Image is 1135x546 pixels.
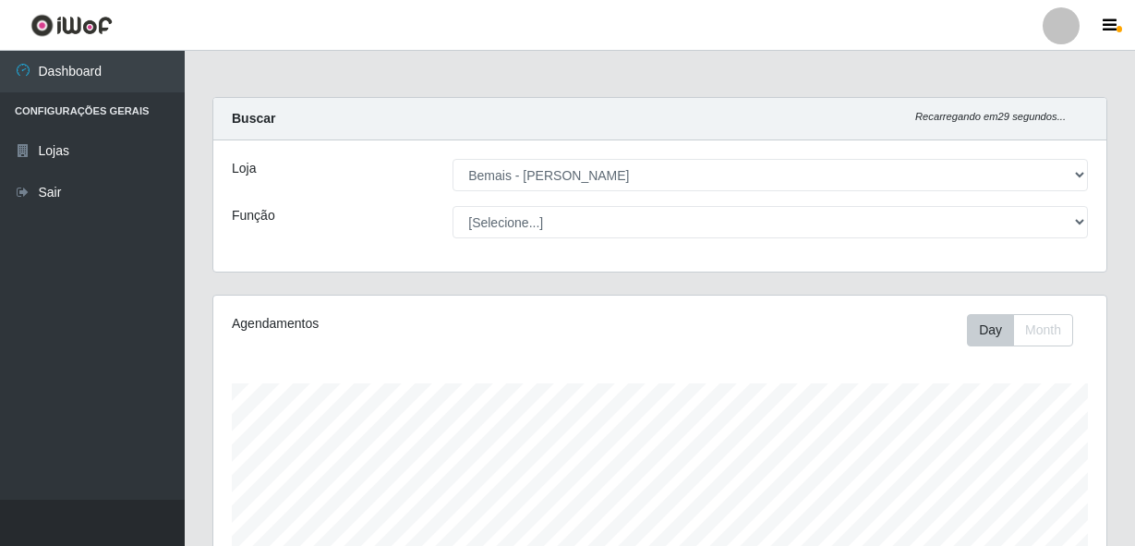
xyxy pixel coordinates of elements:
[967,314,1014,346] button: Day
[232,159,256,178] label: Loja
[1013,314,1073,346] button: Month
[30,14,113,37] img: CoreUI Logo
[967,314,1088,346] div: Toolbar with button groups
[232,206,275,225] label: Função
[967,314,1073,346] div: First group
[232,111,275,126] strong: Buscar
[232,314,573,334] div: Agendamentos
[915,111,1066,122] i: Recarregando em 29 segundos...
